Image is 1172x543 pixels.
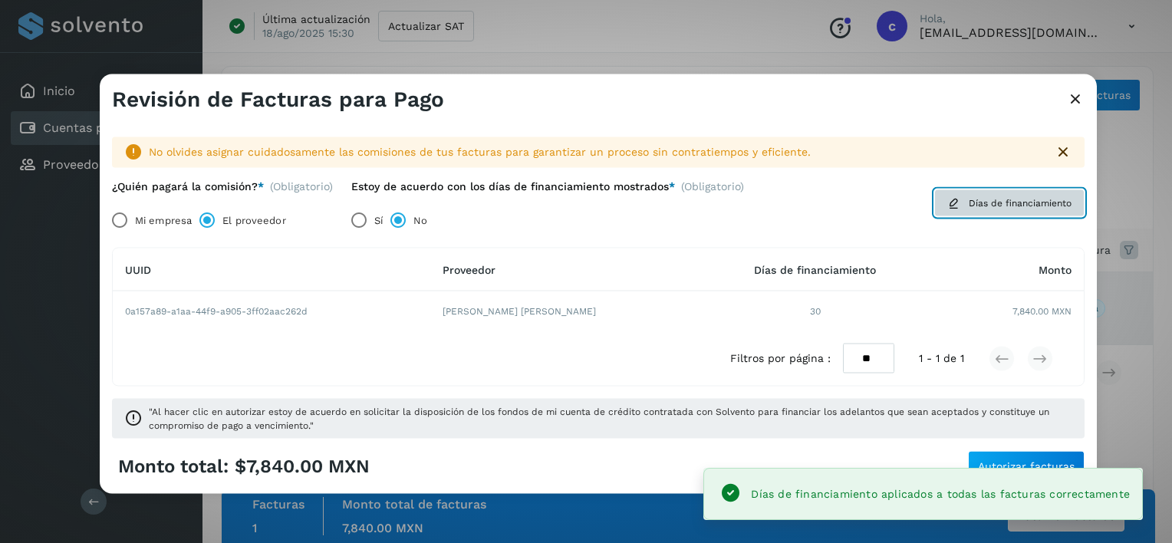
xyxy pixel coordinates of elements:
[270,179,333,193] span: (Obligatorio)
[430,291,703,331] td: [PERSON_NAME] [PERSON_NAME]
[374,205,383,235] label: Sí
[135,205,192,235] label: Mi empresa
[1039,263,1072,275] span: Monto
[125,263,151,275] span: UUID
[681,179,744,199] span: (Obligatorio)
[112,87,444,113] h3: Revisión de Facturas para Pago
[235,455,370,477] span: $7,840.00 MXN
[751,488,1130,500] span: Días de financiamiento aplicados a todas las facturas correctamente
[968,450,1085,481] button: Autorizar facturas
[754,263,876,275] span: Días de financiamiento
[978,460,1075,471] span: Autorizar facturas
[1012,304,1072,318] span: 7,840.00 MXN
[919,350,964,367] span: 1 - 1 de 1
[413,205,427,235] label: No
[149,144,1042,160] div: No olvides asignar cuidadosamente las comisiones de tus facturas para garantizar un proceso sin c...
[222,205,285,235] label: El proveedor
[443,263,495,275] span: Proveedor
[351,179,675,193] label: Estoy de acuerdo con los días de financiamiento mostrados
[730,350,831,367] span: Filtros por página :
[149,404,1072,432] span: "Al hacer clic en autorizar estoy de acuerdo en solicitar la disposición de los fondos de mi cuen...
[969,196,1072,210] span: Días de financiamiento
[113,291,430,331] td: 0a157a89-a1aa-44f9-a905-3ff02aac262d
[703,291,927,331] td: 30
[118,455,229,477] span: Monto total:
[934,189,1085,217] button: Días de financiamiento
[112,179,264,193] label: ¿Quién pagará la comisión?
